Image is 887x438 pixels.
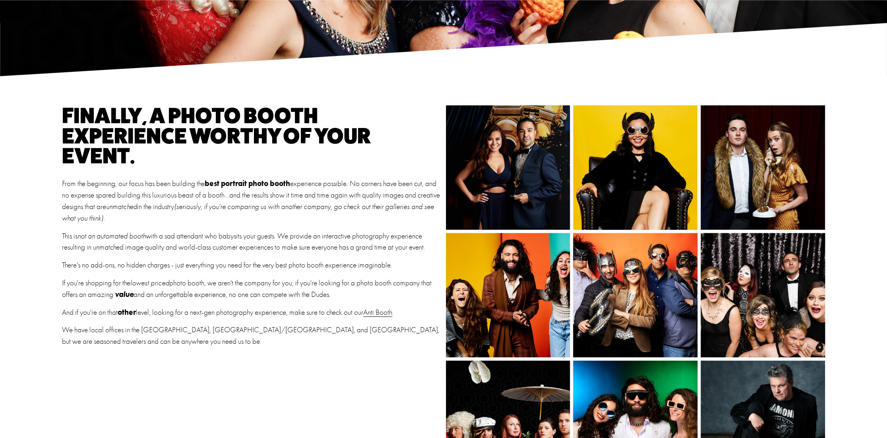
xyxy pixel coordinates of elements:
[62,202,436,223] em: (seriously, if you're comparing us with another company, go check out their galleries and see wha...
[115,290,134,299] em: value
[555,233,740,357] img: 13-45_180523_Pure_18-05-24_17865.jpg
[664,233,850,357] img: 2D_STL_AM_0241.jpg
[573,81,697,268] img: LinkedIn_Fashion_12019.jpg
[106,202,137,211] em: unmatched
[399,105,585,230] img: Prescott'sBday0949.jpg
[205,179,290,188] strong: best portrait photo booth
[62,105,441,165] h1: finally, a photo booth experience worthy of your event.
[62,178,441,224] p: From the beginning, our focus has been building the experience possible. No corners have been cut...
[130,279,169,287] em: lowest priced
[62,307,441,318] p: And if you're on that level, looking for a next-gen photography experience, make sure to check ou...
[62,324,441,347] p: We have local offices in the [GEOGRAPHIC_DATA], [GEOGRAPHIC_DATA]/[GEOGRAPHIC_DATA], and [GEOGRAP...
[415,233,602,357] img: shoot_288.jpg
[62,277,441,300] p: If you're shopping for the photo booth, we aren't the company for you; if you're looking for a ph...
[62,231,441,254] p: This is with a sad attendant who babysits your guests. We provide an interactive photography expe...
[639,105,825,230] img: 23-13_Nextdoor Bimbo37912.jpg
[363,308,392,317] a: Anti Booth
[77,232,146,240] em: not an automated booth
[118,308,136,317] strong: other
[62,260,441,271] p: There's no add-ons, no hidden charges - just everything you need for the very best photo booth ex...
